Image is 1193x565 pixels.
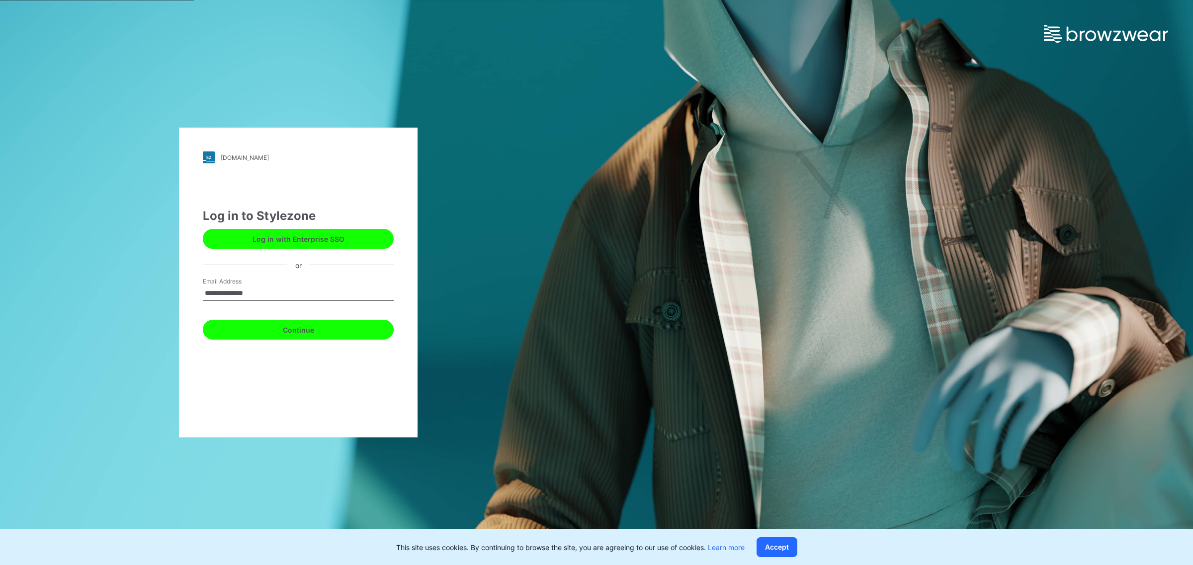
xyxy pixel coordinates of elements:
[203,229,394,249] button: Log in with Enterprise SSO
[757,537,797,557] button: Accept
[203,151,394,163] a: [DOMAIN_NAME]
[708,543,745,552] a: Learn more
[396,542,745,553] p: This site uses cookies. By continuing to browse the site, you are agreeing to our use of cookies.
[203,151,215,163] img: stylezone-logo.562084cfcfab977791bfbf7441f1a819.svg
[221,154,269,161] div: [DOMAIN_NAME]
[203,277,272,286] label: Email Address
[203,320,394,340] button: Continue
[287,260,310,270] div: or
[1044,25,1168,43] img: browzwear-logo.e42bd6dac1945053ebaf764b6aa21510.svg
[203,207,394,225] div: Log in to Stylezone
